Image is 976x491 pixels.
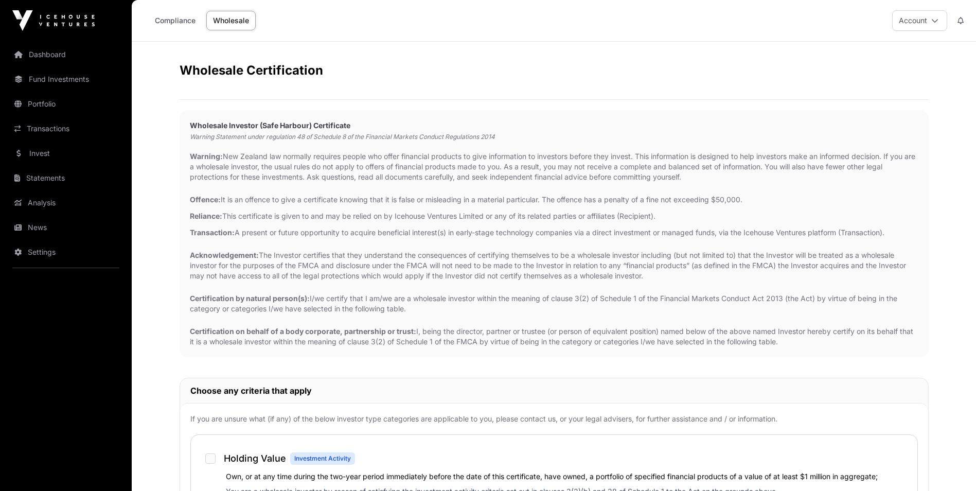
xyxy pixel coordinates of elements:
p: Warning Statement under regulation 48 of Schedule 8 of the Financial Markets Conduct Regulations ... [190,133,918,141]
a: Analysis [8,191,123,214]
strong: Certification by natural person(s): [190,294,310,303]
h1: Holding Value [224,451,286,466]
p: The Investor certifies that they understand the consequences of certifying themselves to be a who... [190,250,918,281]
strong: Warning: [190,152,223,161]
a: Statements [8,167,123,189]
p: I, being the director, partner or trustee (or person of equivalent position) named below of the a... [190,326,918,347]
span: Investment Activity [294,454,351,463]
h2: Wholesale Investor (Safe Harbour) Certificate [190,120,918,131]
p: This certificate is given to and may be relied on by Icehouse Ventures Limited or any of its rela... [190,211,918,221]
a: Portfolio [8,93,123,115]
h2: Wholesale Certification [180,62,929,79]
strong: Acknowledgement: [190,251,259,259]
img: Icehouse Ventures Logo [12,10,95,31]
a: Fund Investments [8,68,123,91]
a: Compliance [148,11,202,30]
p: A present or future opportunity to acquire beneficial interest(s) in early-stage technology compa... [190,227,918,238]
p: I/we certify that I am/we are a wholesale investor within the meaning of clause 3(2) of Schedule ... [190,293,918,314]
strong: Certification on behalf of a body corporate, partnership or trust: [190,327,416,336]
a: Dashboard [8,43,123,66]
a: Transactions [8,117,123,140]
button: Account [892,10,947,31]
h2: Choose any criteria that apply [190,384,918,397]
p: It is an offence to give a certificate knowing that it is false or misleading in a material parti... [190,195,918,205]
a: Wholesale [206,11,256,30]
p: If you are unsure what (if any) of the below investor type categories are applicable to you, plea... [190,414,918,424]
a: News [8,216,123,239]
strong: Offence: [190,195,221,204]
strong: Reliance: [190,212,222,220]
a: Settings [8,241,123,264]
label: Own, or at any time during the two-year period immediately before the date of this certificate, h... [226,472,878,481]
strong: Transaction: [190,228,235,237]
p: New Zealand law normally requires people who offer financial products to give information to inve... [190,151,918,182]
a: Invest [8,142,123,165]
